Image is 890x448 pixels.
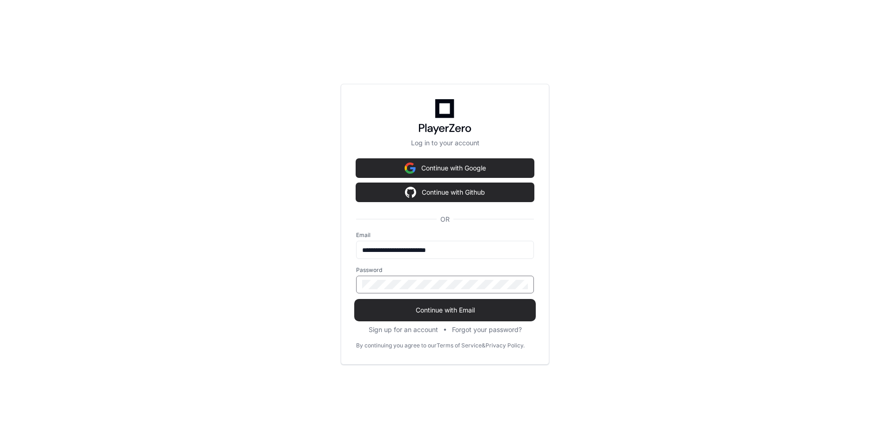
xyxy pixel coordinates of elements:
img: Sign in with google [405,159,416,177]
span: Continue with Email [356,305,534,315]
button: Continue with Email [356,301,534,319]
button: Forgot your password? [452,325,522,334]
button: Continue with Github [356,183,534,202]
span: OR [437,215,453,224]
button: Sign up for an account [369,325,438,334]
label: Password [356,266,534,274]
button: Continue with Google [356,159,534,177]
a: Privacy Policy. [485,342,525,349]
a: Terms of Service [437,342,482,349]
div: & [482,342,485,349]
p: Log in to your account [356,138,534,148]
div: By continuing you agree to our [356,342,437,349]
label: Email [356,231,534,239]
img: Sign in with google [405,183,416,202]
